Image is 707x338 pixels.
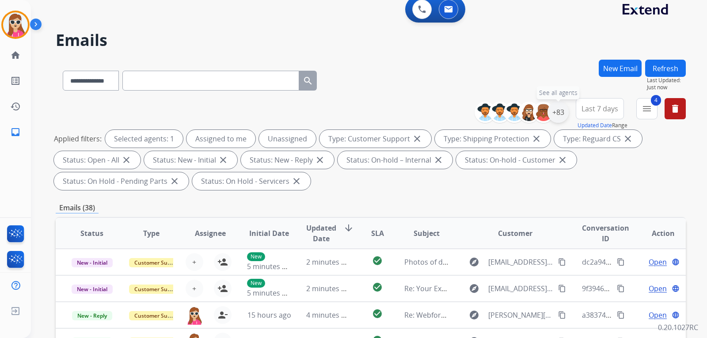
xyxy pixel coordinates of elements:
[186,253,203,271] button: +
[672,311,680,319] mat-icon: language
[143,228,160,239] span: Type
[129,285,186,294] span: Customer Support
[558,258,566,266] mat-icon: content_copy
[414,228,440,239] span: Subject
[56,31,686,49] h2: Emails
[247,262,294,271] span: 5 minutes ago
[186,306,203,325] img: agent-avatar
[186,280,203,297] button: +
[582,107,618,110] span: Last 7 days
[303,76,313,86] mat-icon: search
[647,77,686,84] span: Last Updated:
[247,288,294,298] span: 5 minutes ago
[72,311,112,320] span: New - Reply
[599,60,642,77] button: New Email
[558,311,566,319] mat-icon: content_copy
[456,151,577,169] div: Status: On-hold - Customer
[80,228,103,239] span: Status
[647,84,686,91] span: Just now
[218,155,228,165] mat-icon: close
[623,133,633,144] mat-icon: close
[649,283,667,294] span: Open
[636,98,658,119] button: 4
[192,257,196,267] span: +
[469,283,479,294] mat-icon: explore
[306,223,336,244] span: Updated Date
[54,151,141,169] div: Status: Open - All
[645,60,686,77] button: Refresh
[617,311,625,319] mat-icon: content_copy
[547,102,569,123] div: +83
[306,257,353,267] span: 2 minutes ago
[412,133,422,144] mat-icon: close
[54,133,102,144] p: Applied filters:
[649,257,667,267] span: Open
[582,223,629,244] span: Conversation ID
[539,88,578,97] span: See all agents
[315,155,325,165] mat-icon: close
[217,310,228,320] mat-icon: person_remove
[247,252,265,261] p: New
[488,283,553,294] span: [EMAIL_ADDRESS][DOMAIN_NAME]
[247,310,291,320] span: 15 hours ago
[306,284,353,293] span: 2 minutes ago
[169,176,180,186] mat-icon: close
[306,310,353,320] span: 4 minutes ago
[469,310,479,320] mat-icon: explore
[404,310,671,320] span: Re: Webform from [PERSON_NAME][EMAIL_ADDRESS][DOMAIN_NAME] on [DATE]
[554,130,642,148] div: Type: Reguard CS
[651,95,661,106] span: 4
[672,258,680,266] mat-icon: language
[10,50,21,61] mat-icon: home
[121,155,132,165] mat-icon: close
[72,258,113,267] span: New - Initial
[404,284,517,293] span: Re: Your Extend claim is approved
[617,258,625,266] mat-icon: content_copy
[498,228,532,239] span: Customer
[435,130,551,148] div: Type: Shipping Protection
[144,151,237,169] div: Status: New - Initial
[54,172,189,190] div: Status: On Hold - Pending Parts
[557,155,568,165] mat-icon: close
[259,130,316,148] div: Unassigned
[72,285,113,294] span: New - Initial
[469,257,479,267] mat-icon: explore
[617,285,625,292] mat-icon: content_copy
[372,282,383,292] mat-icon: check_circle
[371,228,384,239] span: SLA
[3,12,28,37] img: avatar
[241,151,334,169] div: Status: New - Reply
[576,98,624,119] button: Last 7 days
[217,283,228,294] mat-icon: person_add
[195,228,226,239] span: Assignee
[642,103,652,114] mat-icon: menu
[627,218,686,249] th: Action
[186,130,255,148] div: Assigned to me
[531,133,542,144] mat-icon: close
[192,172,311,190] div: Status: On Hold - Servicers
[249,228,289,239] span: Initial Date
[672,285,680,292] mat-icon: language
[129,311,186,320] span: Customer Support
[10,101,21,112] mat-icon: history
[291,176,302,186] mat-icon: close
[247,279,265,288] p: New
[578,122,612,129] button: Updated Date
[649,310,667,320] span: Open
[56,202,99,213] p: Emails (38)
[488,310,553,320] span: [PERSON_NAME][EMAIL_ADDRESS][DOMAIN_NAME]
[105,130,183,148] div: Selected agents: 1
[578,122,627,129] span: Range
[217,257,228,267] mat-icon: person_add
[192,283,196,294] span: +
[558,285,566,292] mat-icon: content_copy
[404,257,465,267] span: Photos of damage
[372,255,383,266] mat-icon: check_circle
[10,127,21,137] mat-icon: inbox
[343,223,354,233] mat-icon: arrow_downward
[488,257,553,267] span: [EMAIL_ADDRESS][DOMAIN_NAME]
[319,130,431,148] div: Type: Customer Support
[10,76,21,86] mat-icon: list_alt
[129,258,186,267] span: Customer Support
[372,308,383,319] mat-icon: check_circle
